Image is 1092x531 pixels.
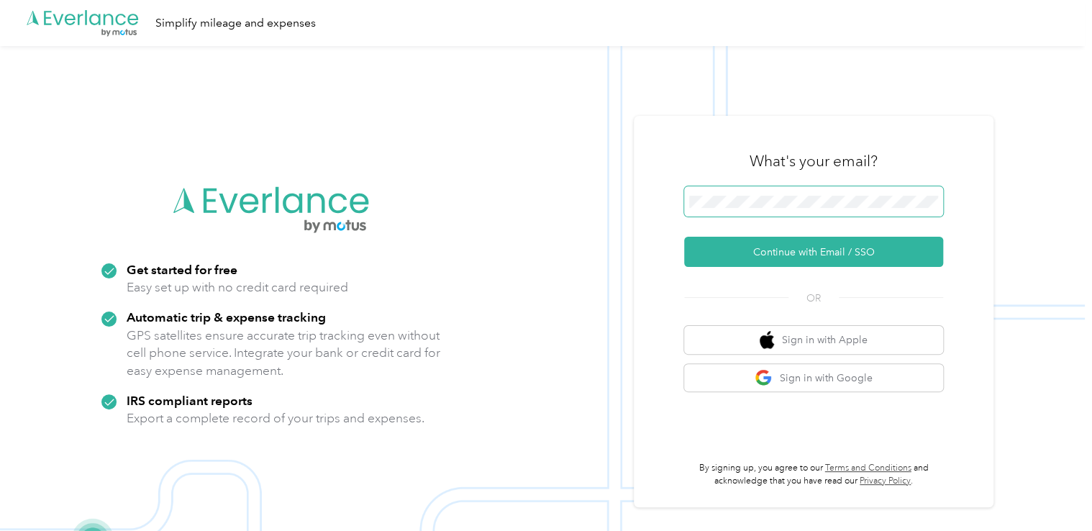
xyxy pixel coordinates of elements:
span: OR [788,291,839,306]
button: apple logoSign in with Apple [684,326,943,354]
img: apple logo [760,331,774,349]
button: Continue with Email / SSO [684,237,943,267]
strong: IRS compliant reports [127,393,252,408]
strong: Automatic trip & expense tracking [127,309,326,324]
a: Privacy Policy [860,476,911,486]
p: Export a complete record of your trips and expenses. [127,409,424,427]
h3: What's your email? [750,151,878,171]
div: Simplify mileage and expenses [155,14,316,32]
button: google logoSign in with Google [684,364,943,392]
strong: Get started for free [127,262,237,277]
a: Terms and Conditions [825,463,911,473]
p: By signing up, you agree to our and acknowledge that you have read our . [684,462,943,487]
p: GPS satellites ensure accurate trip tracking even without cell phone service. Integrate your bank... [127,327,441,380]
img: google logo [755,369,773,387]
p: Easy set up with no credit card required [127,278,348,296]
